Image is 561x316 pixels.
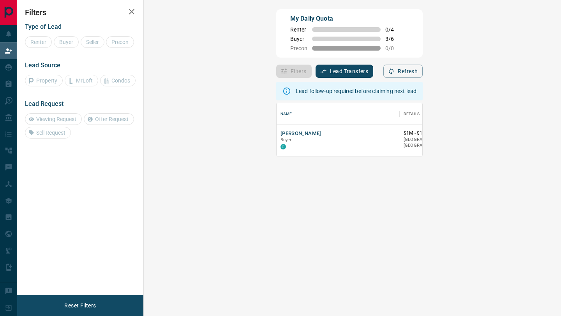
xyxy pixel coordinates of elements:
[290,45,307,51] span: Precon
[385,45,402,51] span: 0 / 0
[25,8,136,17] h2: Filters
[385,26,402,33] span: 0 / 4
[280,137,292,142] span: Buyer
[383,65,423,78] button: Refresh
[59,299,101,312] button: Reset Filters
[404,137,473,149] p: [GEOGRAPHIC_DATA], [GEOGRAPHIC_DATA]
[290,14,402,23] p: My Daily Quota
[316,65,374,78] button: Lead Transfers
[25,100,64,107] span: Lead Request
[280,144,286,149] div: condos.ca
[280,130,321,137] button: [PERSON_NAME]
[290,36,307,42] span: Buyer
[296,84,416,98] div: Lead follow-up required before claiming next lead
[385,36,402,42] span: 3 / 6
[404,103,420,125] div: Details
[25,23,62,30] span: Type of Lead
[277,103,400,125] div: Name
[404,130,473,137] p: $1M - $1M
[280,103,292,125] div: Name
[25,61,60,69] span: Lead Source
[290,26,307,33] span: Renter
